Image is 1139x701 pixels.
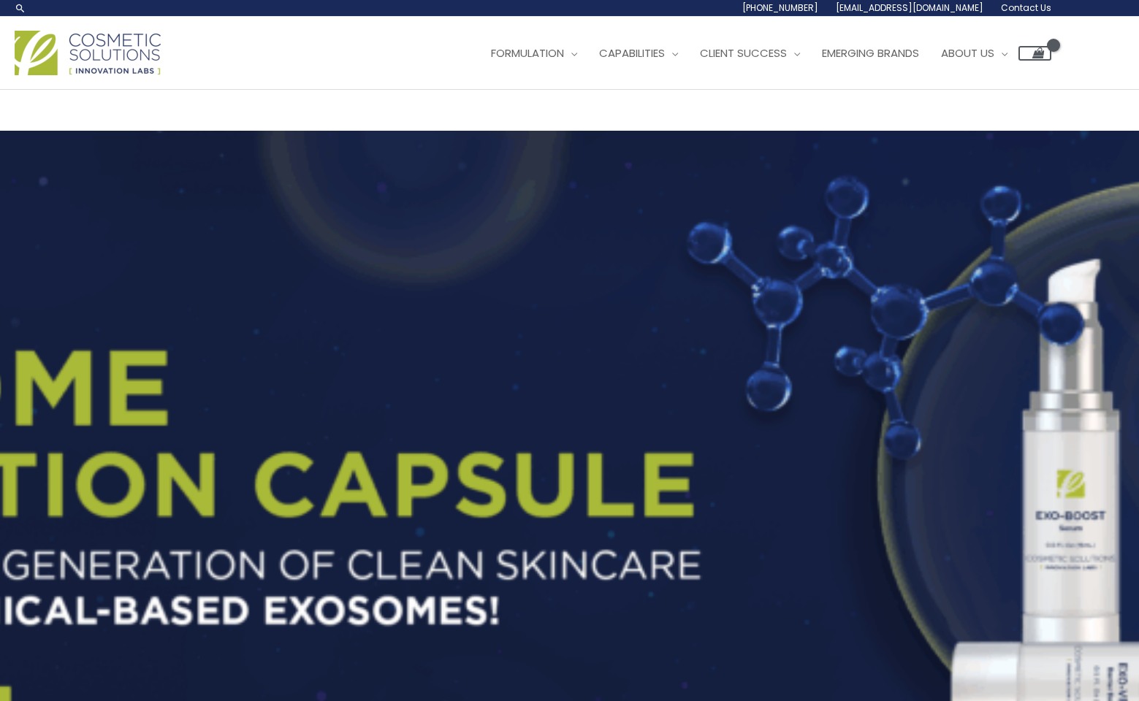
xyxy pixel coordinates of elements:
[588,31,689,75] a: Capabilities
[15,31,161,75] img: Cosmetic Solutions Logo
[15,2,26,14] a: Search icon link
[930,31,1018,75] a: About Us
[480,31,588,75] a: Formulation
[836,1,983,14] span: [EMAIL_ADDRESS][DOMAIN_NAME]
[700,45,787,61] span: Client Success
[941,45,994,61] span: About Us
[469,31,1051,75] nav: Site Navigation
[599,45,665,61] span: Capabilities
[491,45,564,61] span: Formulation
[811,31,930,75] a: Emerging Brands
[742,1,818,14] span: [PHONE_NUMBER]
[1018,46,1051,61] a: View Shopping Cart, empty
[689,31,811,75] a: Client Success
[822,45,919,61] span: Emerging Brands
[1001,1,1051,14] span: Contact Us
